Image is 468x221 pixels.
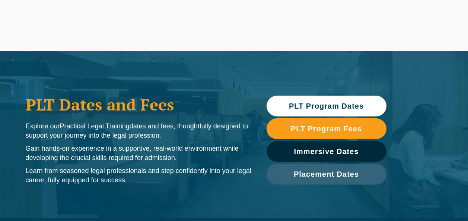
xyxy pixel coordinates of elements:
a: Placement Dates [267,164,386,185]
p: Explore our dates and fees, thoughtfully designed to support your journey into the legal profession. [26,122,252,140]
p: Learn from seasoned legal professionals and step confidently into your legal career, fully equipp... [26,166,252,185]
p: Gain hands-on experience in a supportive, real-world environment while developing the crucial ski... [26,144,252,163]
h1: PLT Dates and Fees [26,95,252,114]
a: PLT Program Dates [267,96,386,116]
span: PLT Program Fees [291,125,362,132]
a: Immersive Dates [267,141,386,162]
span: Placement Dates [294,170,359,178]
span: Practical Legal Training [60,122,130,130]
span: PLT Program Dates [289,102,364,110]
a: PLT Program Fees [267,118,386,139]
span: Immersive Dates [294,148,359,155]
